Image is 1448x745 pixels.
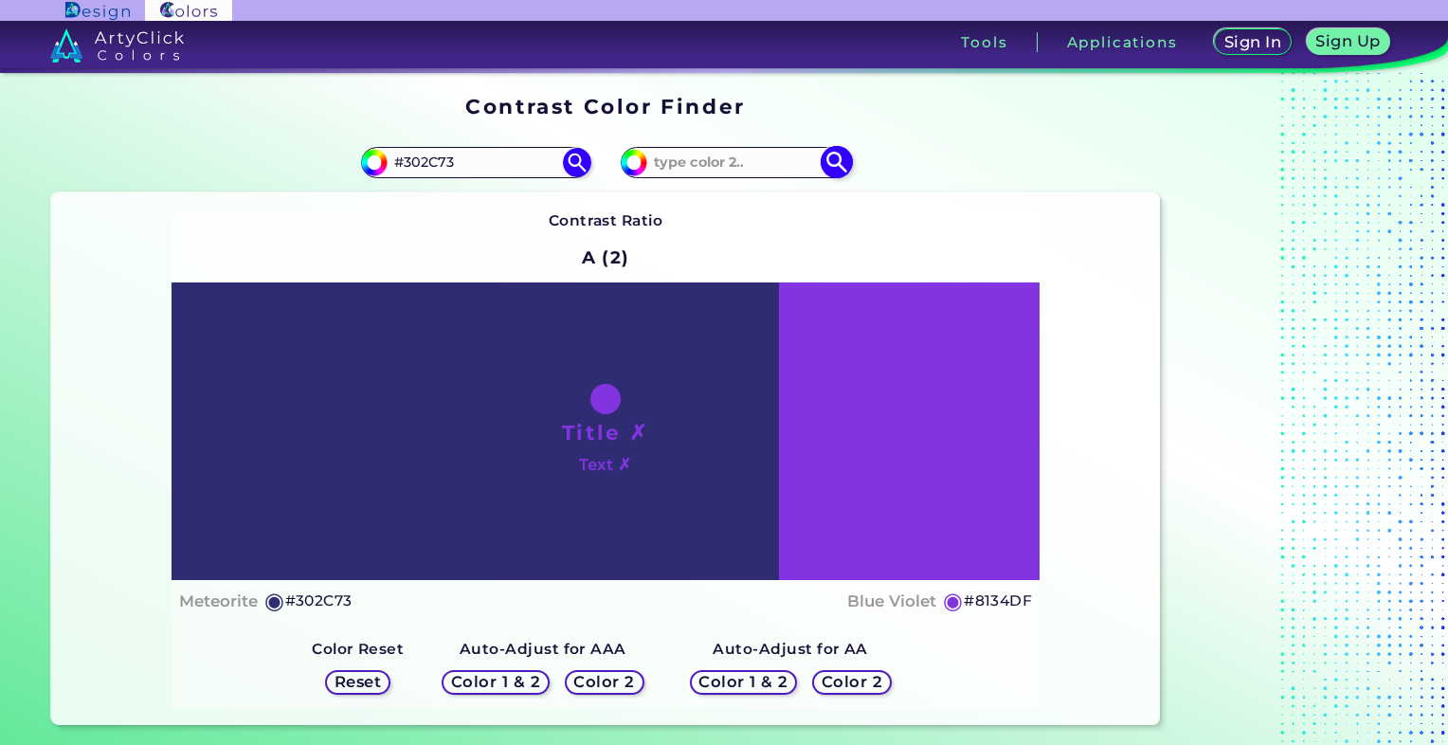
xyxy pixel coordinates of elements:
[455,675,535,689] h5: Color 1 & 2
[713,640,867,658] strong: Auto-Adjust for AA
[577,675,632,689] h5: Color 2
[1167,88,1404,733] iframe: Advertisement
[1311,30,1385,54] a: Sign Up
[703,675,784,689] h5: Color 1 & 2
[562,418,649,446] h1: Title ✗
[943,590,964,612] h5: ◉
[573,237,639,279] h2: A (2)
[847,588,936,615] h4: Blue Violet
[563,148,591,176] img: icon search
[50,28,184,63] img: logo_artyclick_colors_white.svg
[1218,30,1288,54] a: Sign In
[824,675,879,689] h5: Color 2
[264,590,285,612] h5: ◉
[336,675,379,689] h5: Reset
[465,92,745,120] h1: Contrast Color Finder
[312,640,404,658] strong: Color Reset
[65,2,129,20] img: ArtyClick Design logo
[285,589,353,613] h5: #302C73
[1319,34,1378,48] h5: Sign Up
[647,150,824,175] input: type color 2..
[460,640,626,658] strong: Auto-Adjust for AAA
[179,588,258,615] h4: Meteorite
[964,589,1032,613] h5: #8134DF
[1227,35,1278,49] h5: Sign In
[1067,35,1178,49] h3: Applications
[961,35,1007,49] h3: Tools
[579,451,631,479] h4: Text ✗
[820,146,853,179] img: icon search
[388,150,564,175] input: type color 1..
[549,211,663,229] strong: Contrast Ratio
